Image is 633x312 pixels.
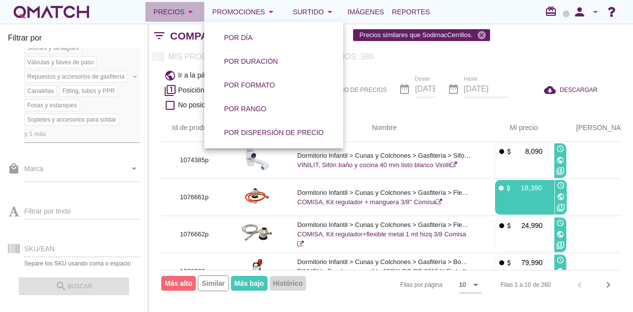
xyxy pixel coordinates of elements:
i: arrow_drop_down [184,6,196,18]
div: Por formato [224,80,275,90]
i: attach_money [505,259,513,267]
a: Reportes [388,2,434,22]
span: Canaletas [25,87,56,95]
i: fiber_manual_record [498,148,505,155]
div: Por dispersión de precio [224,128,323,138]
p: Dormitorio Infantil > Cunas y Colchones > Gasfitería > Flexibles [297,220,471,230]
i: public [556,267,564,275]
th: Mi precio: Not sorted. Activate to sort ascending. [483,114,556,142]
span: Fitting, tubos y PPR [60,87,117,95]
i: arrow_drop_down [265,6,277,18]
i: access_time [557,181,565,189]
img: 1088260p_15.jpg [240,258,274,282]
i: cloud_download [544,84,560,96]
p: 1074385p [172,155,217,165]
button: Por rango [216,100,274,118]
span: Similar [198,275,229,291]
button: Por día [216,29,261,46]
i: attach_money [505,184,512,192]
a: Por duración [212,49,290,73]
i: attach_money [505,222,513,229]
div: Filas por página [301,270,482,299]
button: Por duración [216,52,286,70]
div: Promociones [212,6,277,18]
p: Dormitorio Infantil > Cunas y Colchones > Gasfitería > Bombas y motobombas [297,257,471,267]
button: Surtido [285,2,344,22]
div: Por día [224,33,253,43]
p: 79,990 [513,258,543,267]
img: 1074385p_15.jpg [241,146,272,171]
span: Imágenes [348,6,384,18]
button: Next page [599,276,617,294]
div: Por duración [224,56,278,67]
i: arrow_drop_down [589,6,601,18]
i: fiber_manual_record [498,222,505,229]
div: Por rango [224,104,267,114]
p: 24,990 [513,221,543,230]
i: filter_2 [556,167,564,175]
img: 1076662p_15.jpg [240,221,274,245]
span: Repuestos y accesorios de gasfitería [25,72,127,81]
span: Histórico [270,276,307,291]
div: Surtido [293,6,336,18]
a: EINHELL, Bomba sumergible 630W GC-DP 6315 N Einhell [297,267,466,285]
button: DESCARGAR [536,81,605,99]
span: Ir a la página [178,70,218,81]
button: Por formato [216,76,283,94]
i: access_time [556,145,564,153]
i: filter_2 [556,241,564,249]
p: 8,090 [513,146,543,156]
img: 1076661p_15.png [244,183,269,208]
i: public [556,156,564,164]
i: cancel [477,30,487,40]
p: 1088260p [172,267,217,276]
button: Precios [145,2,204,22]
p: 18,390 [512,183,542,193]
i: public [557,193,565,201]
a: COMISA, Kit regulador+flexible metal 1 mt hizq 3/8 Comisa [297,230,466,248]
span: DESCARGAR [560,86,597,94]
div: 10 [459,280,466,289]
a: white-qmatch-logo [12,2,91,22]
a: Imágenes [344,2,388,22]
button: Promociones [204,2,285,22]
a: Por formato [212,73,287,97]
th: Nombre: Not sorted. [285,114,483,142]
div: Precios [153,6,196,18]
i: arrow_drop_down [324,6,336,18]
p: Dormitorio Infantil > Cunas y Colchones > Gasfitería > Sifones y desagües [297,151,471,161]
h3: Filtrar por [8,32,140,48]
span: Sifones y desagües [25,44,82,52]
span: Reportes [392,6,430,18]
span: Más alto [161,276,196,291]
i: check_box_outline_blank [164,99,176,111]
p: 1076661p [172,192,217,202]
i: public [164,70,176,82]
span: y 1 más [24,129,46,139]
i: access_time [556,256,564,264]
th: Id de producto: Not sorted. [160,114,228,142]
button: Por dispersión de precio [216,124,331,141]
i: redeem [545,5,561,17]
i: filter_1 [557,204,565,212]
i: chevron_right [602,279,614,291]
a: Por dispersión de precio [212,121,335,144]
p: Dormitorio Infantil > Cunas y Colchones > Gasfitería > Flexibles [297,188,471,198]
i: arrow_drop_down [470,279,482,291]
i: person [570,5,589,19]
span: Válvulas y llaves de paso [25,58,96,67]
i: public [556,230,564,238]
span: Fosas y estanques [25,101,80,110]
span: No posicionado [178,100,226,110]
div: Filas 1 a 10 de 260 [500,280,551,289]
span: Más bajo [231,276,268,291]
h2: Comparador por eCommerce [170,28,343,44]
i: fiber_manual_record [498,259,505,267]
a: Por día [212,26,265,49]
a: Por rango [212,97,278,121]
i: attach_money [505,148,513,155]
p: 1076662p [172,229,217,239]
span: Precios similares que SodimacCerrillos. [354,27,490,43]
